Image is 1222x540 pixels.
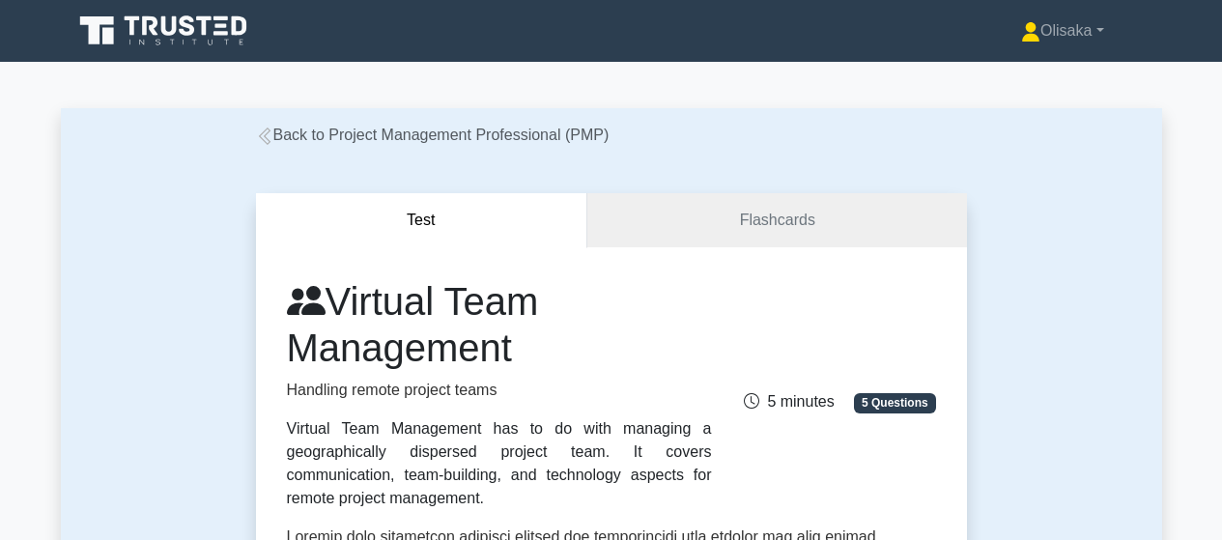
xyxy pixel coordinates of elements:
a: Flashcards [587,193,966,248]
a: Olisaka [975,12,1150,50]
button: Test [256,193,588,248]
h1: Virtual Team Management [287,278,712,371]
p: Handling remote project teams [287,379,712,402]
span: 5 minutes [744,393,834,410]
a: Back to Project Management Professional (PMP) [256,127,610,143]
span: 5 Questions [854,393,935,412]
div: Virtual Team Management has to do with managing a geographically dispersed project team. It cover... [287,417,712,510]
